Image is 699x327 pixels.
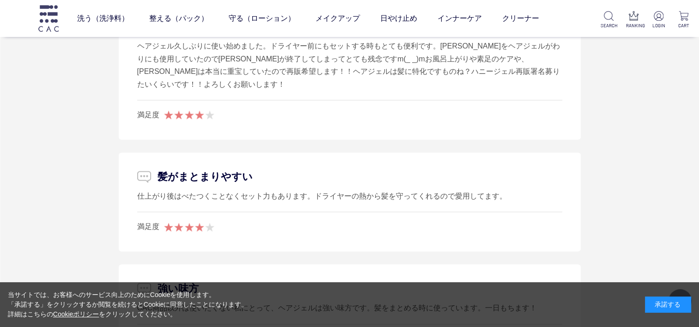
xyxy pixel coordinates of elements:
[8,290,248,319] div: 当サイトでは、お客様へのサービス向上のためにCookieを使用します。 「承諾する」をクリックするか閲覧を続けるとCookieに同意したことになります。 詳細はこちらの をクリックしてください。
[650,11,667,29] a: LOGIN
[601,11,617,29] a: SEARCH
[601,22,617,29] p: SEARCH
[502,6,539,31] a: クリーナー
[137,281,562,296] p: 強い味方
[137,40,562,90] div: ヘアジェル久しぶりに使い始めました。ドライヤー前にもセットする時もとても便利です。[PERSON_NAME]をヘアジェルがわりにも使用していたので[PERSON_NAME]が終了してしまってとて...
[315,6,359,31] a: メイクアップ
[137,169,562,184] p: 髪がまとまりやすい
[626,22,642,29] p: RANKING
[626,11,642,29] a: RANKING
[645,297,691,313] div: 承諾する
[137,190,562,202] div: 仕上がり後はべたつくことなくセット力もあります。ドライヤーの熱から髪を守ってくれるので愛用してます。
[77,6,128,31] a: 洗う（洗浄料）
[650,22,667,29] p: LOGIN
[228,6,295,31] a: 守る（ローション）
[53,310,99,318] a: Cookieポリシー
[675,22,692,29] p: CART
[37,5,60,31] img: logo
[437,6,481,31] a: インナーケア
[149,6,208,31] a: 整える（パック）
[137,221,159,232] div: 満足度
[380,6,417,31] a: 日やけ止め
[137,109,159,121] div: 満足度
[675,11,692,29] a: CART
